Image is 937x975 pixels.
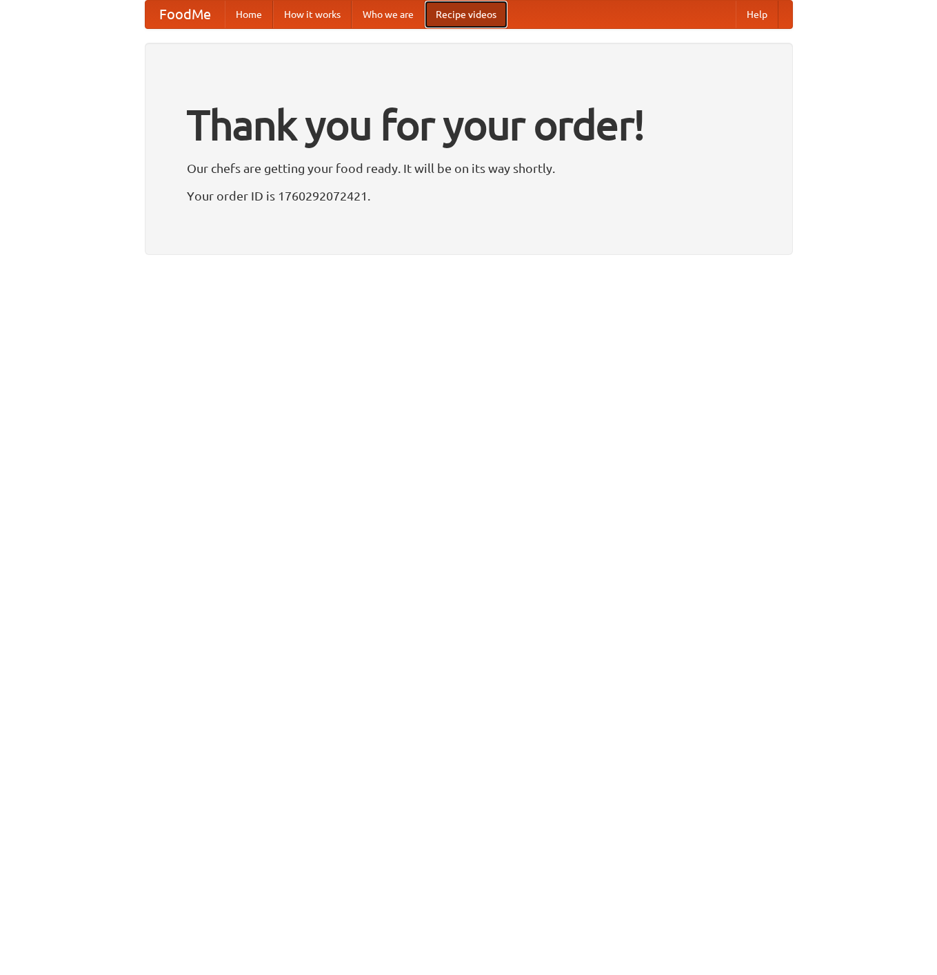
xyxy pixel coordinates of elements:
[187,92,751,158] h1: Thank you for your order!
[145,1,225,28] a: FoodMe
[187,185,751,206] p: Your order ID is 1760292072421.
[352,1,425,28] a: Who we are
[187,158,751,178] p: Our chefs are getting your food ready. It will be on its way shortly.
[425,1,507,28] a: Recipe videos
[736,1,778,28] a: Help
[273,1,352,28] a: How it works
[225,1,273,28] a: Home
